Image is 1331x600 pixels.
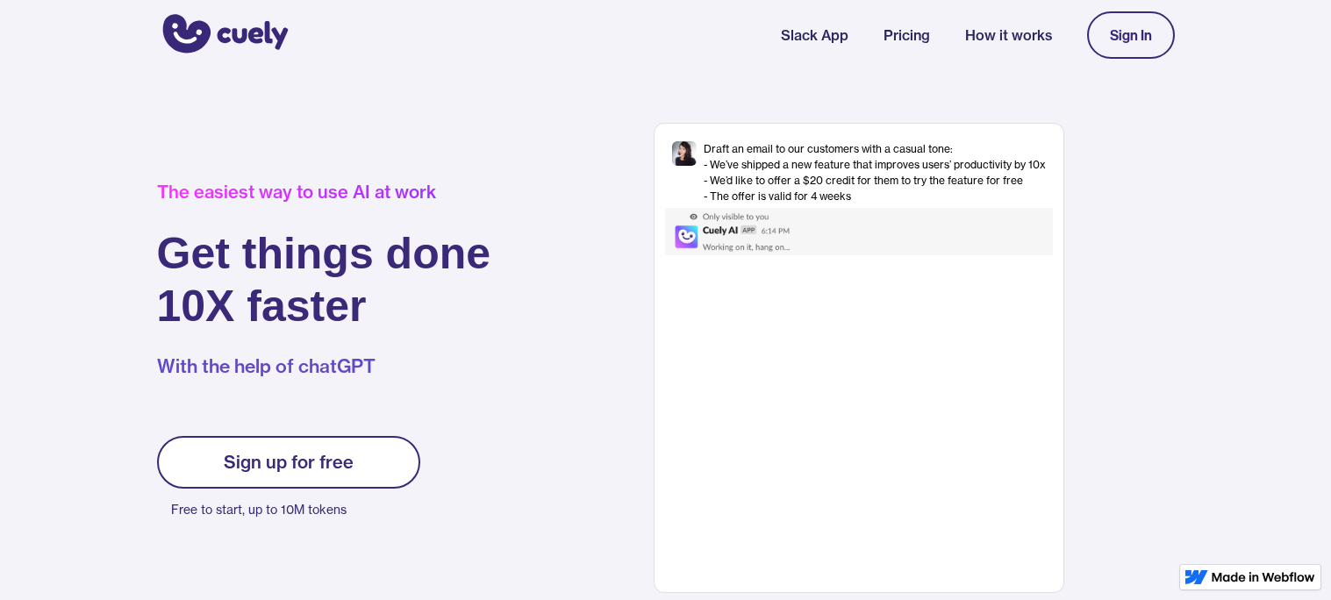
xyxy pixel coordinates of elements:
div: Sign In [1110,27,1152,43]
a: home [157,3,289,68]
h1: Get things done 10X faster [157,227,491,332]
div: Sign up for free [224,452,354,473]
p: Free to start, up to 10M tokens [171,497,420,522]
p: With the help of chatGPT [157,354,491,380]
a: How it works [965,25,1052,46]
a: Sign In [1087,11,1175,59]
div: Draft an email to our customers with a casual tone: - We’ve shipped a new feature that improves u... [704,141,1046,204]
a: Slack App [781,25,848,46]
img: Made in Webflow [1212,572,1315,582]
div: The easiest way to use AI at work [157,182,491,203]
a: Pricing [884,25,930,46]
a: Sign up for free [157,436,420,489]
